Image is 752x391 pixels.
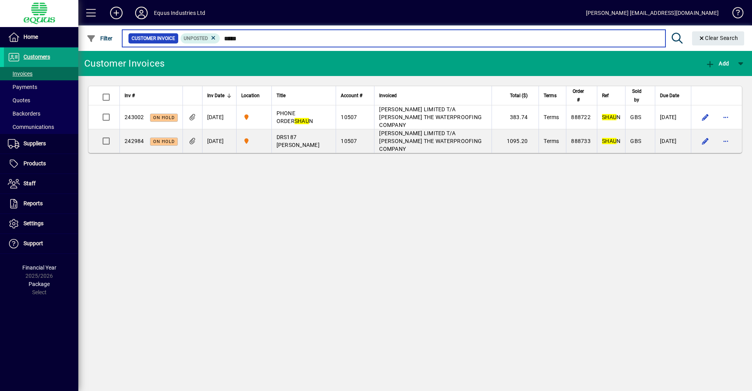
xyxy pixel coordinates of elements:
[23,180,36,186] span: Staff
[132,34,175,42] span: Customer Invoice
[705,60,729,67] span: Add
[379,106,482,128] span: [PERSON_NAME] LIMITED T/A [PERSON_NAME] THE WATERPROOFING COMPANY
[698,35,738,41] span: Clear Search
[4,234,78,253] a: Support
[571,87,585,104] span: Order #
[8,97,30,103] span: Quotes
[129,6,154,20] button: Profile
[586,7,719,19] div: [PERSON_NAME] [EMAIL_ADDRESS][DOMAIN_NAME]
[341,114,357,120] span: 10507
[510,91,528,100] span: Total ($)
[571,114,591,120] span: 888722
[727,2,742,27] a: Knowledge Base
[8,71,33,77] span: Invoices
[4,80,78,94] a: Payments
[544,138,559,144] span: Terms
[153,115,175,120] span: On hold
[630,114,641,120] span: GBS
[492,105,539,129] td: 383.74
[602,91,609,100] span: Ref
[277,134,320,148] span: DRS187 [PERSON_NAME]
[22,264,56,271] span: Financial Year
[544,91,557,100] span: Terms
[602,138,620,144] span: N
[379,91,397,100] span: Invoiced
[207,91,231,100] div: Inv Date
[4,27,78,47] a: Home
[23,240,43,246] span: Support
[4,67,78,80] a: Invoices
[660,91,679,100] span: Due Date
[630,87,650,104] div: Sold by
[181,33,220,43] mat-chip: Customer Invoice Status: Unposted
[23,140,46,147] span: Suppliers
[241,91,267,100] div: Location
[23,34,38,40] span: Home
[379,130,482,152] span: [PERSON_NAME] LIMITED T/A [PERSON_NAME] THE WATERPROOFING COMPANY
[571,138,591,144] span: 888733
[497,91,535,100] div: Total ($)
[23,160,46,167] span: Products
[660,91,686,100] div: Due Date
[8,124,54,130] span: Communications
[125,91,135,100] span: Inv #
[277,91,286,100] span: Title
[104,6,129,20] button: Add
[153,139,175,144] span: On hold
[125,138,144,144] span: 242984
[184,36,208,41] span: Unposted
[719,135,732,147] button: More options
[630,87,643,104] span: Sold by
[85,31,115,45] button: Filter
[655,129,691,153] td: [DATE]
[202,129,236,153] td: [DATE]
[341,138,357,144] span: 10507
[4,107,78,120] a: Backorders
[202,105,236,129] td: [DATE]
[699,135,712,147] button: Edit
[699,111,712,123] button: Edit
[602,114,616,120] em: SHAU
[602,138,616,144] em: SHAU
[125,114,144,120] span: 243002
[4,134,78,154] a: Suppliers
[4,194,78,214] a: Reports
[492,129,539,153] td: 1095.20
[241,137,267,145] span: 4S SOUTHERN
[277,110,313,124] span: PHONE ORDER N
[241,113,267,121] span: 4S SOUTHERN
[4,214,78,234] a: Settings
[295,118,309,124] em: SHAU
[655,105,691,129] td: [DATE]
[241,91,260,100] span: Location
[571,87,592,104] div: Order #
[341,91,362,100] span: Account #
[379,91,487,100] div: Invoiced
[602,114,620,120] span: N
[23,54,50,60] span: Customers
[692,31,745,45] button: Clear
[87,35,113,42] span: Filter
[4,174,78,194] a: Staff
[4,154,78,174] a: Products
[544,114,559,120] span: Terms
[341,91,369,100] div: Account #
[719,111,732,123] button: More options
[277,91,331,100] div: Title
[630,138,641,144] span: GBS
[23,200,43,206] span: Reports
[23,220,43,226] span: Settings
[154,7,206,19] div: Equus Industries Ltd
[4,120,78,134] a: Communications
[8,84,37,90] span: Payments
[29,281,50,287] span: Package
[207,91,224,100] span: Inv Date
[125,91,178,100] div: Inv #
[602,91,620,100] div: Ref
[703,56,731,71] button: Add
[8,110,40,117] span: Backorders
[84,57,164,70] div: Customer Invoices
[4,94,78,107] a: Quotes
